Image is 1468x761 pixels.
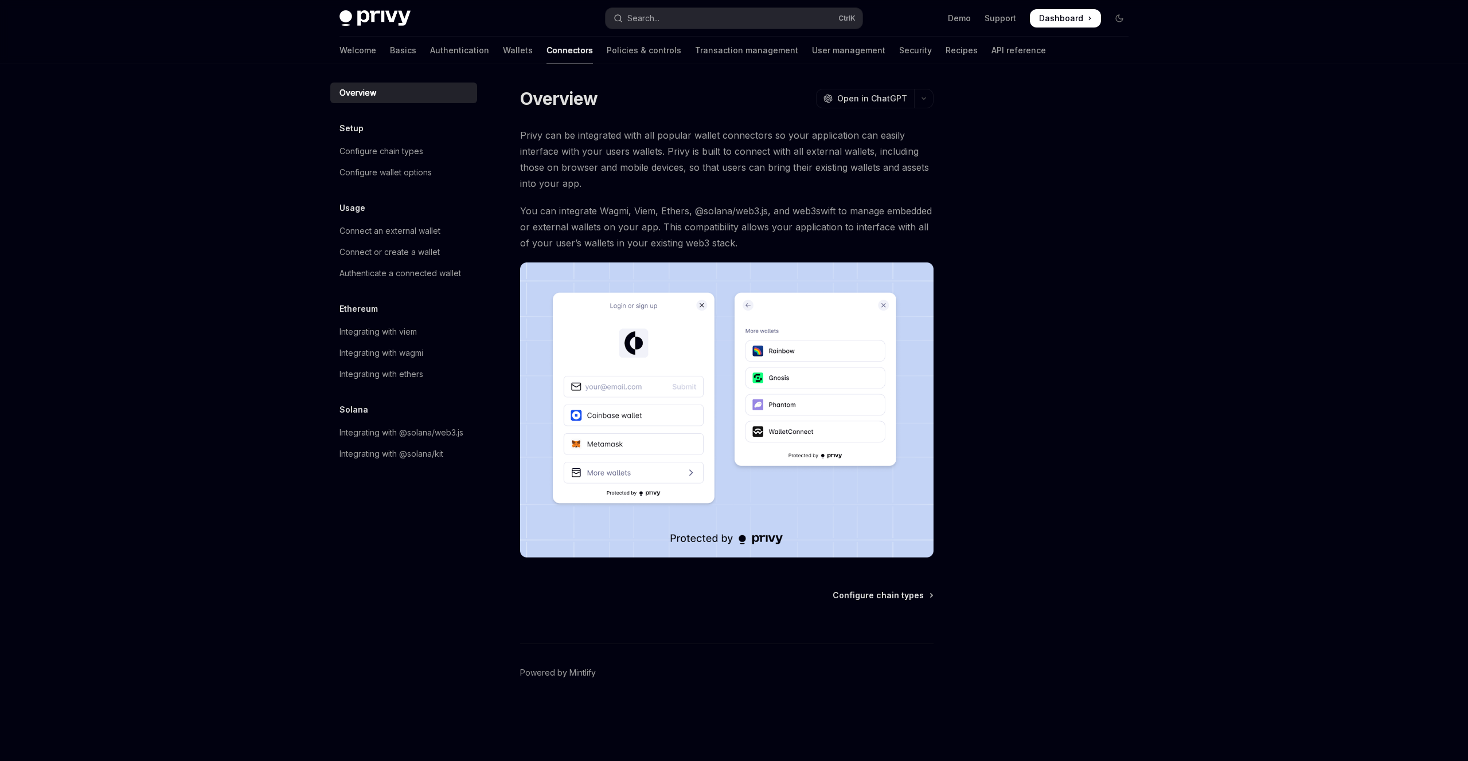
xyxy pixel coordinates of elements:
h5: Setup [339,121,364,135]
a: Dashboard [1030,9,1101,28]
a: Authentication [430,37,489,64]
div: Integrating with @solana/web3.js [339,426,463,440]
a: Powered by Mintlify [520,667,596,678]
span: Open in ChatGPT [837,93,907,104]
span: Privy can be integrated with all popular wallet connectors so your application can easily interfa... [520,127,934,191]
div: Overview [339,86,376,100]
a: Connect or create a wallet [330,242,477,262]
div: Integrating with @solana/kit [339,447,443,461]
a: Security [899,37,932,64]
div: Integrating with ethers [339,367,423,381]
div: Connect an external wallet [339,224,440,238]
div: Search... [627,11,659,25]
button: Toggle dark mode [1110,9,1129,28]
a: Configure chain types [330,141,477,162]
img: dark logo [339,10,411,26]
a: User management [812,37,885,64]
button: Open in ChatGPT [816,89,914,108]
h5: Usage [339,201,365,215]
a: Integrating with @solana/kit [330,444,477,464]
button: Open search [606,8,862,29]
span: Configure chain types [833,590,924,601]
a: Overview [330,83,477,103]
a: Integrating with ethers [330,364,477,385]
h5: Solana [339,403,368,417]
div: Authenticate a connected wallet [339,266,461,280]
a: Demo [948,13,971,24]
a: Connectors [546,37,593,64]
a: Integrating with viem [330,321,477,342]
span: Dashboard [1039,13,1083,24]
a: Authenticate a connected wallet [330,263,477,284]
a: Welcome [339,37,376,64]
a: Policies & controls [607,37,681,64]
a: Support [985,13,1016,24]
div: Configure wallet options [339,166,432,179]
div: Integrating with wagmi [339,346,423,360]
span: Ctrl K [838,14,856,23]
a: Recipes [946,37,978,64]
div: Integrating with viem [339,325,417,339]
a: Transaction management [695,37,798,64]
a: Integrating with @solana/web3.js [330,422,477,443]
a: Wallets [503,37,533,64]
div: Connect or create a wallet [339,245,440,259]
div: Configure chain types [339,144,423,158]
h1: Overview [520,88,598,109]
a: Integrating with wagmi [330,343,477,363]
span: You can integrate Wagmi, Viem, Ethers, @solana/web3.js, and web3swift to manage embedded or exter... [520,203,934,251]
a: Connect an external wallet [330,221,477,241]
img: Connectors3 [520,262,934,558]
a: Configure chain types [833,590,932,601]
a: Configure wallet options [330,162,477,183]
h5: Ethereum [339,302,378,316]
a: API reference [991,37,1046,64]
a: Basics [390,37,416,64]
